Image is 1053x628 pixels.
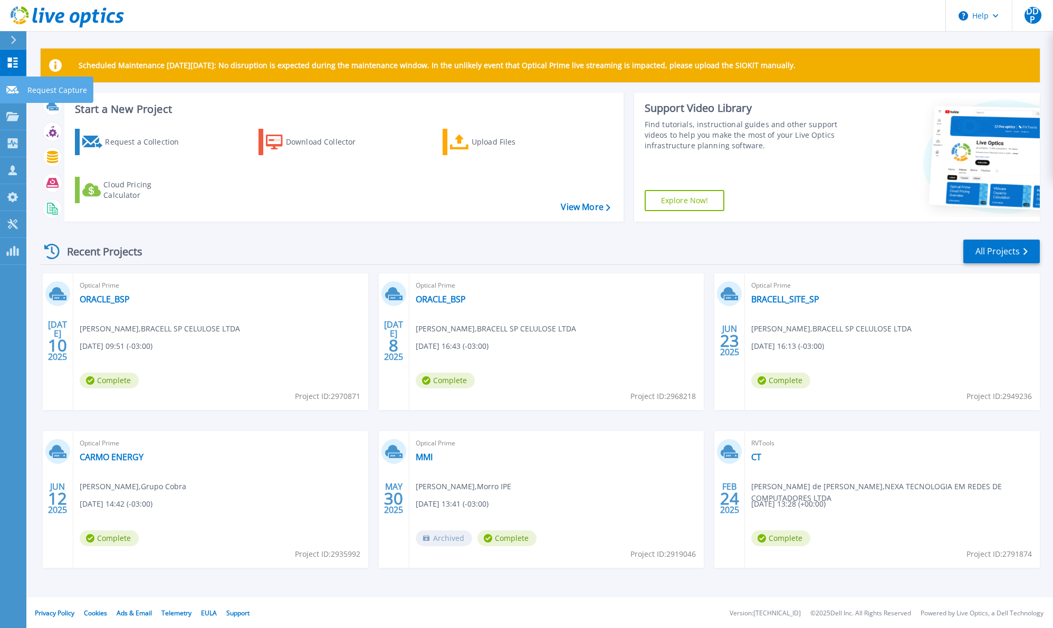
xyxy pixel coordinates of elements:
a: Explore Now! [645,190,725,211]
a: View More [561,202,610,212]
span: Complete [80,373,139,388]
a: All Projects [963,240,1040,263]
a: Privacy Policy [35,608,74,617]
p: Request Capture [27,77,87,104]
span: Complete [751,373,810,388]
span: Optical Prime [80,280,362,291]
span: [PERSON_NAME] , BRACELL SP CELULOSE LTDA [751,323,912,335]
span: Optical Prime [751,280,1033,291]
span: [DATE] 09:51 (-03:00) [80,340,152,352]
a: MMI [416,452,433,462]
p: Scheduled Maintenance [DATE][DATE]: No disruption is expected during the maintenance window. In t... [79,61,796,70]
span: Project ID: 2935992 [295,548,360,560]
div: Download Collector [286,131,370,153]
span: Project ID: 2791874 [966,548,1032,560]
span: Complete [751,530,810,546]
span: [DATE] 14:42 (-03:00) [80,498,152,510]
li: © 2025 Dell Inc. All Rights Reserved [810,610,911,617]
span: [DATE] 13:28 (+00:00) [751,498,826,510]
span: 8 [389,341,398,350]
a: BRACELL_SITE_SP [751,294,819,305]
span: [PERSON_NAME] , Morro IPE [416,481,511,492]
div: Upload Files [472,131,556,153]
span: Project ID: 2968218 [630,391,696,402]
span: 12 [48,494,67,503]
span: RVTools [751,437,1033,449]
a: Download Collector [259,129,376,155]
div: Support Video Library [645,101,852,115]
a: ORACLE_BSP [80,294,130,305]
span: Optical Prime [416,280,698,291]
div: [DATE] 2025 [47,321,68,360]
span: 23 [720,336,739,345]
div: JUN 2025 [720,321,740,360]
div: Recent Projects [41,239,157,264]
a: ORACLE_BSP [416,294,466,305]
span: 30 [384,494,403,503]
span: Project ID: 2949236 [966,391,1032,402]
span: 10 [48,341,67,350]
div: FEB 2025 [720,479,740,518]
a: Support [226,608,250,617]
li: Version: [TECHNICAL_ID] [730,610,801,617]
span: [DATE] 16:13 (-03:00) [751,340,824,352]
span: [DATE] 13:41 (-03:00) [416,498,489,510]
a: Request a Collection [75,129,193,155]
span: DDP [1025,7,1041,24]
span: Complete [477,530,537,546]
div: JUN 2025 [47,479,68,518]
div: MAY 2025 [384,479,404,518]
span: [PERSON_NAME] , Grupo Cobra [80,481,186,492]
span: [PERSON_NAME] , BRACELL SP CELULOSE LTDA [416,323,576,335]
span: Archived [416,530,472,546]
span: Optical Prime [416,437,698,449]
span: [DATE] 16:43 (-03:00) [416,340,489,352]
span: 24 [720,494,739,503]
span: Complete [416,373,475,388]
div: Find tutorials, instructional guides and other support videos to help you make the most of your L... [645,119,852,151]
span: Project ID: 2919046 [630,548,696,560]
div: [DATE] 2025 [384,321,404,360]
a: CT [751,452,761,462]
span: [PERSON_NAME] , BRACELL SP CELULOSE LTDA [80,323,240,335]
a: Upload Files [443,129,560,155]
span: Optical Prime [80,437,362,449]
a: Ads & Email [117,608,152,617]
div: Cloud Pricing Calculator [103,179,188,201]
a: Cookies [84,608,107,617]
a: CARMO ENERGY [80,452,143,462]
span: Complete [80,530,139,546]
li: Powered by Live Optics, a Dell Technology [921,610,1044,617]
a: Telemetry [161,608,192,617]
a: EULA [201,608,217,617]
h3: Start a New Project [75,103,610,115]
span: [PERSON_NAME] de [PERSON_NAME] , NEXA TECNOLOGIA EM REDES DE COMPUTADORES LTDA [751,481,1040,504]
a: Cloud Pricing Calculator [75,177,193,203]
span: Project ID: 2970871 [295,391,360,402]
div: Request a Collection [105,131,189,153]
